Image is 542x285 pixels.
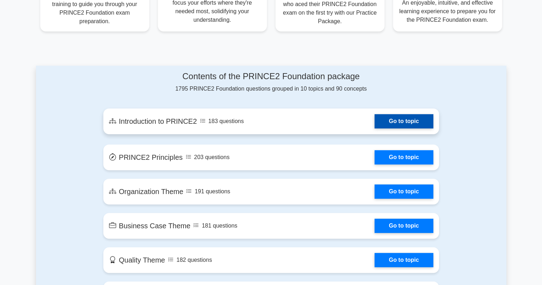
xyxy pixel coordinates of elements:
a: Go to topic [375,253,433,267]
a: Go to topic [375,184,433,199]
a: Go to topic [375,150,433,164]
a: Go to topic [375,114,433,128]
h4: Contents of the PRINCE2 Foundation package [103,71,439,82]
div: 1795 PRINCE2 Foundation questions grouped in 10 topics and 90 concepts [103,71,439,93]
a: Go to topic [375,219,433,233]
